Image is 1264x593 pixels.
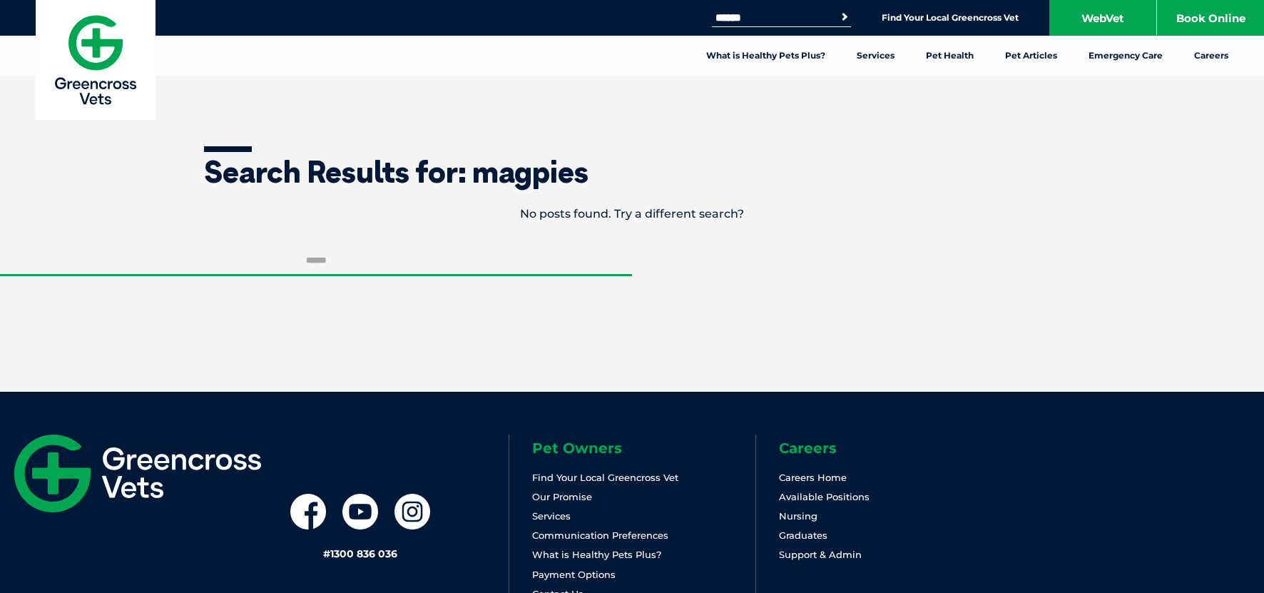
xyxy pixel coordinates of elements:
a: Available Positions [779,491,870,502]
a: Find Your Local Greencross Vet [532,472,678,483]
h1: Search Results for: magpies [204,157,1060,187]
button: Search [837,10,852,24]
a: Payment Options [532,569,616,580]
a: What is Healthy Pets Plus? [690,36,841,76]
a: #1300 836 036 [323,547,397,560]
a: Services [532,510,571,522]
a: Pet Articles [989,36,1073,76]
a: Careers Home [779,472,847,483]
a: What is Healthy Pets Plus? [532,549,661,560]
a: Graduates [779,529,827,541]
a: Careers [1178,36,1244,76]
h6: Careers [779,441,1002,455]
a: Support & Admin [779,549,862,560]
a: Our Promise [532,491,592,502]
a: Nursing [779,510,817,522]
a: Communication Preferences [532,529,668,541]
span: # [323,547,330,560]
a: Services [841,36,910,76]
h6: Pet Owners [532,441,755,455]
a: Emergency Care [1073,36,1178,76]
a: Find Your Local Greencross Vet [882,12,1019,24]
a: Pet Health [910,36,989,76]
